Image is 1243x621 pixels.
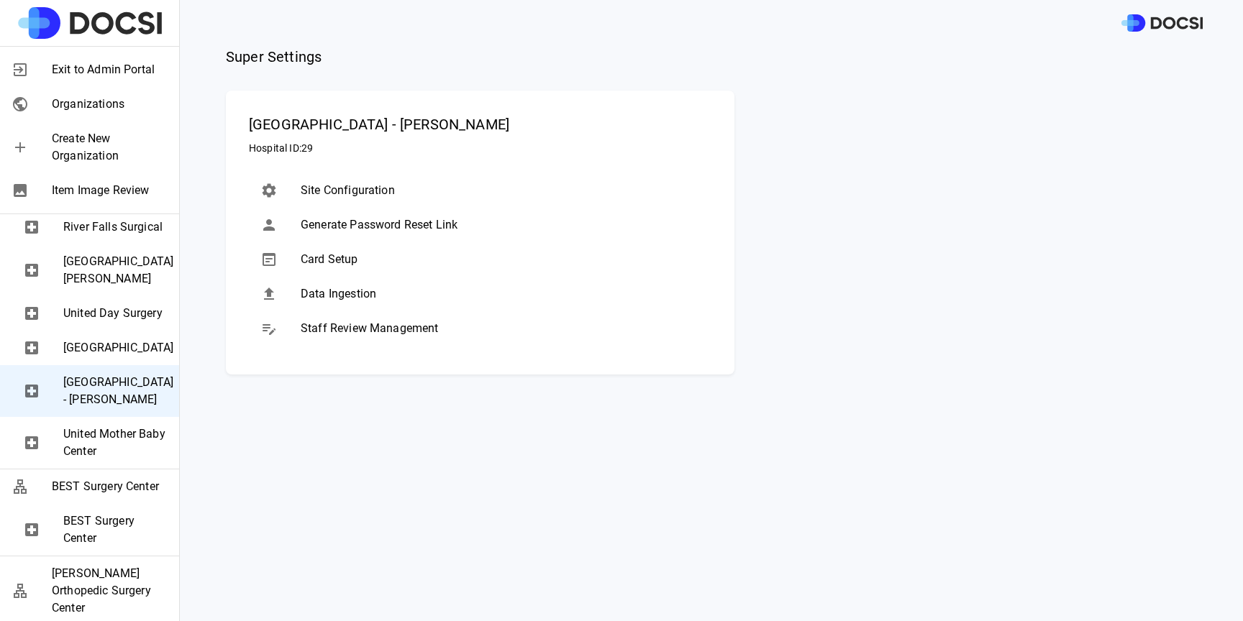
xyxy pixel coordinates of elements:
[249,242,711,277] div: Card Setup
[63,374,168,408] span: [GEOGRAPHIC_DATA] - [PERSON_NAME]
[301,285,700,303] span: Data Ingestion
[249,277,711,311] div: Data Ingestion
[52,130,168,165] span: Create New Organization
[249,173,711,208] div: Site Configuration
[52,182,168,199] span: Item Image Review
[301,251,700,268] span: Card Setup
[52,565,168,617] span: [PERSON_NAME] Orthopedic Surgery Center
[226,46,1243,68] span: Super Settings
[52,61,168,78] span: Exit to Admin Portal
[301,216,700,234] span: Generate Password Reset Link
[63,218,168,236] span: River Falls Surgical
[18,7,162,39] img: Site Logo
[63,339,168,356] span: [GEOGRAPHIC_DATA]
[301,182,700,199] span: Site Configuration
[63,512,168,547] span: BEST Surgery Center
[249,311,711,346] div: Staff Review Management
[52,478,168,495] span: BEST Surgery Center
[63,305,168,322] span: United Day Surgery
[52,96,168,113] span: Organizations
[249,208,711,242] div: Generate Password Reset Link
[1121,14,1203,32] img: DOCSI Logo
[301,320,700,337] span: Staff Review Management
[63,253,168,287] span: [GEOGRAPHIC_DATA][PERSON_NAME]
[63,425,168,460] span: United Mother Baby Center
[249,114,711,135] span: [GEOGRAPHIC_DATA] - [PERSON_NAME]
[249,141,711,156] span: Hospital ID: 29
